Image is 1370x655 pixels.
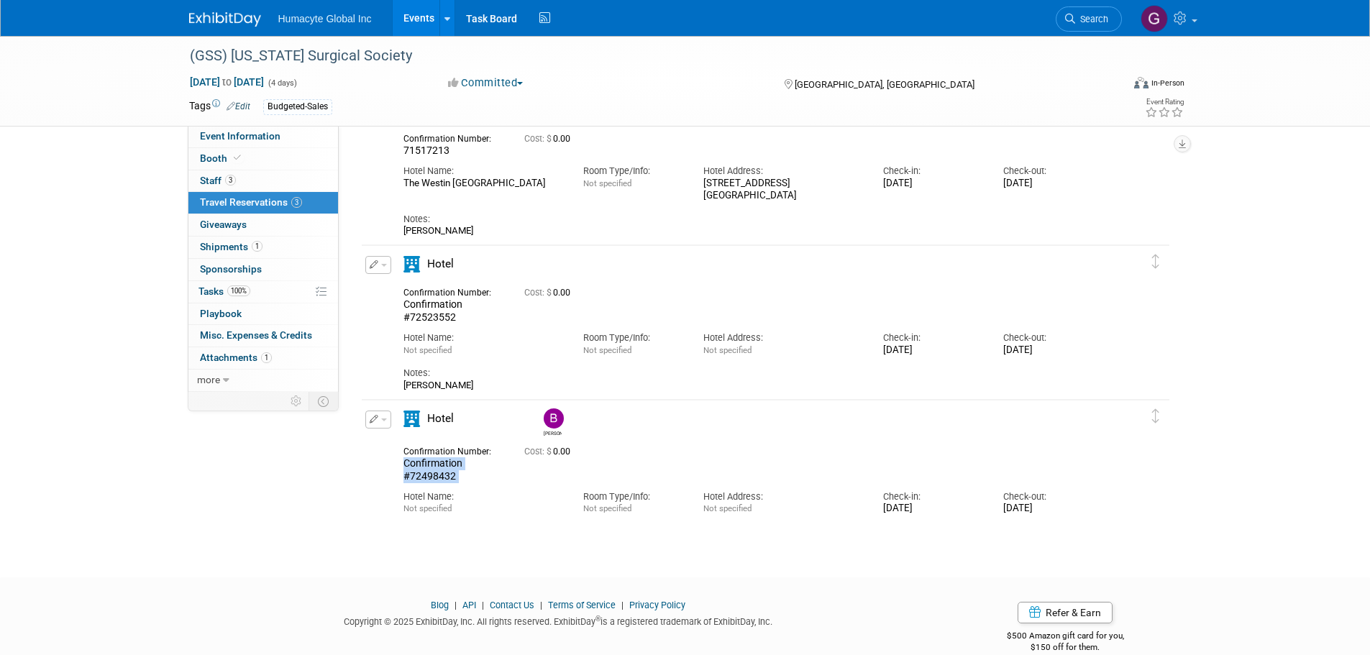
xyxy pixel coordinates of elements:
span: 100% [227,285,250,296]
a: Booth [188,148,338,170]
span: [DATE] [DATE] [189,75,265,88]
span: Tasks [198,285,250,297]
a: Edit [227,101,250,111]
a: Shipments1 [188,237,338,258]
span: Hotel [427,412,454,425]
div: $150 off for them. [949,641,1182,654]
i: Click and drag to move item [1152,409,1159,423]
div: [PERSON_NAME] [403,380,1102,391]
span: Travel Reservations [200,196,302,208]
span: 3 [225,175,236,185]
span: Humacyte Global Inc [278,13,372,24]
div: $500 Amazon gift card for you, [949,620,1182,654]
span: Not specified [703,345,752,355]
div: Check-out: [1003,331,1102,344]
a: Playbook [188,303,338,325]
i: Hotel [403,256,420,272]
a: Staff3 [188,170,338,192]
span: Shipments [200,241,262,252]
a: more [188,370,338,391]
div: Check-out: [1003,165,1102,178]
span: Not specified [403,503,452,513]
div: Budgeted-Sales [263,99,332,114]
div: Check-out: [1003,490,1102,503]
div: Hotel Address: [703,331,862,344]
div: Check-in: [883,490,982,503]
span: Cost: $ [524,134,553,144]
span: Hotel [427,257,454,270]
span: (4 days) [267,78,297,88]
div: [DATE] [883,344,982,357]
img: Format-Inperson.png [1134,77,1148,88]
span: [GEOGRAPHIC_DATA], [GEOGRAPHIC_DATA] [795,79,974,90]
div: [STREET_ADDRESS] [GEOGRAPHIC_DATA] [703,178,862,202]
span: Booth [200,152,244,164]
a: Attachments1 [188,347,338,369]
span: to [220,76,234,88]
div: Hotel Address: [703,490,862,503]
span: Event Information [200,130,280,142]
td: Toggle Event Tabs [309,392,338,411]
a: Contact Us [490,600,534,610]
span: Not specified [583,178,631,188]
span: Cost: $ [524,288,553,298]
div: (GSS) [US_STATE] Surgical Society [185,43,1100,69]
td: Tags [189,99,250,115]
div: Hotel Name: [403,331,562,344]
a: Search [1056,6,1122,32]
div: [DATE] [1003,344,1102,357]
div: Notes: [403,367,1102,380]
span: 1 [261,352,272,363]
a: Blog [431,600,449,610]
div: Check-in: [883,165,982,178]
div: Event Format [1037,75,1185,96]
span: Misc. Expenses & Credits [200,329,312,341]
div: Hotel Address: [703,165,862,178]
span: Not specified [403,345,452,355]
span: Confirmation #72498432 [403,457,462,482]
span: | [618,600,627,610]
a: Refer & Earn [1018,602,1113,623]
a: Misc. Expenses & Credits [188,325,338,347]
div: In-Person [1151,78,1184,88]
div: Copyright © 2025 ExhibitDay, Inc. All rights reserved. ExhibitDay is a registered trademark of Ex... [189,612,928,628]
span: Cost: $ [524,446,553,457]
div: B. J. Scheessele [540,408,565,436]
div: Check-in: [883,331,982,344]
a: Giveaways [188,214,338,236]
a: Tasks100% [188,281,338,303]
div: Hotel Name: [403,165,562,178]
div: [DATE] [883,503,982,515]
span: Confirmation #72523552 [403,298,462,323]
a: Travel Reservations3 [188,192,338,214]
span: more [197,374,220,385]
button: Committed [443,75,529,91]
span: 1 [252,241,262,252]
a: API [462,600,476,610]
i: Booth reservation complete [234,154,241,162]
div: Hotel Name: [403,490,562,503]
a: Terms of Service [548,600,616,610]
img: Gina Boraski [1141,5,1168,32]
div: Room Type/Info: [583,331,682,344]
div: [DATE] [883,178,982,190]
div: [DATE] [1003,503,1102,515]
span: Staff [200,175,236,186]
span: 71517213 [403,145,449,156]
a: Privacy Policy [629,600,685,610]
div: Room Type/Info: [583,490,682,503]
img: ExhibitDay [189,12,261,27]
span: Not specified [583,503,631,513]
td: Personalize Event Tab Strip [284,392,309,411]
span: 0.00 [524,446,576,457]
sup: ® [595,615,600,623]
span: Not specified [583,345,631,355]
span: | [536,600,546,610]
img: B. J. Scheessele [544,408,564,429]
a: Sponsorships [188,259,338,280]
a: Event Information [188,126,338,147]
span: 0.00 [524,288,576,298]
span: 3 [291,197,302,208]
div: Notes: [403,213,1102,226]
span: | [451,600,460,610]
